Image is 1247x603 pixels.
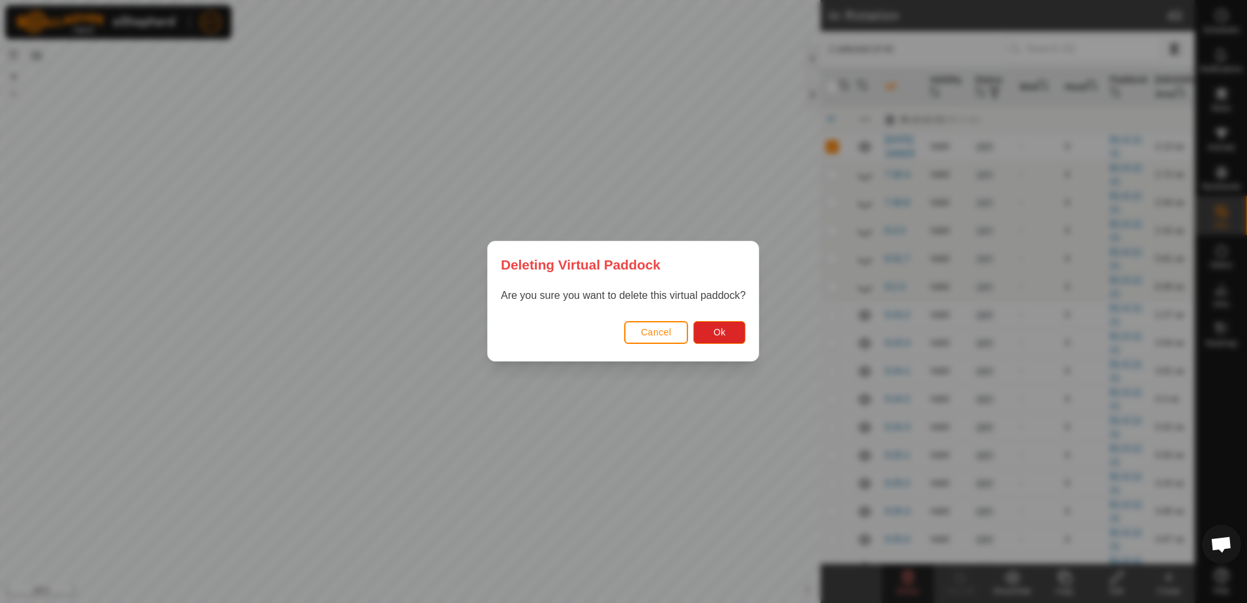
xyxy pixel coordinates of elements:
[694,321,746,344] button: Ok
[501,288,745,304] p: Are you sure you want to delete this virtual paddock?
[1202,525,1241,564] div: Open chat
[624,321,689,344] button: Cancel
[714,328,726,338] span: Ok
[501,255,661,275] span: Deleting Virtual Paddock
[641,328,672,338] span: Cancel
